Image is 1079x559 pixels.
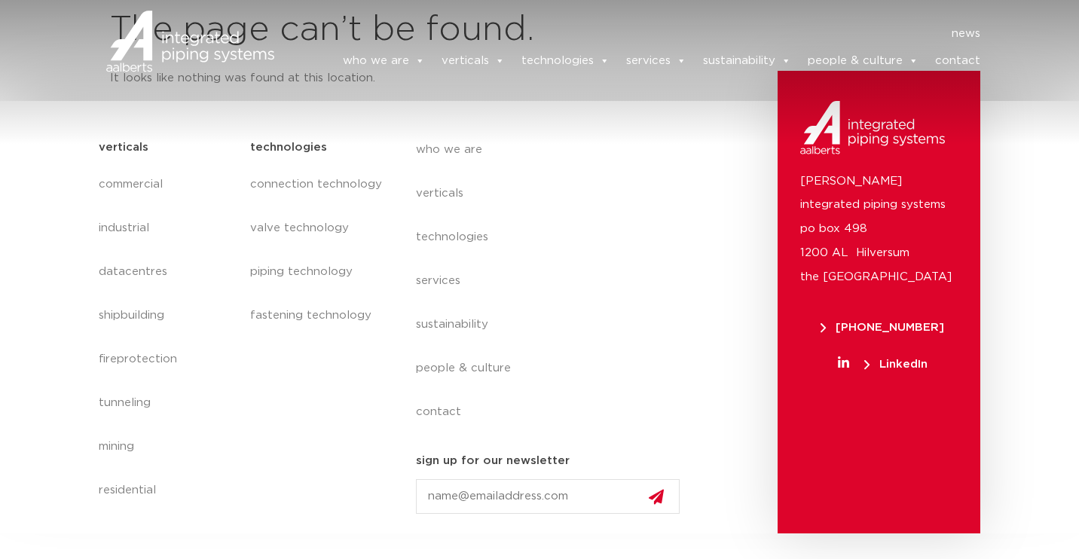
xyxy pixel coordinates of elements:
[250,206,386,250] a: valve technology
[800,322,965,333] a: [PHONE_NUMBER]
[250,163,386,206] a: connection technology
[800,359,965,370] a: LinkedIn
[250,294,386,338] a: fastening technology
[99,469,235,512] a: residential
[99,136,148,160] h5: verticals
[99,381,235,425] a: tunneling
[416,479,680,514] input: name@emailaddress.com
[99,294,235,338] a: shipbuilding
[99,206,235,250] a: industrial
[343,46,425,76] a: who we are
[99,425,235,469] a: mining
[416,128,692,434] nav: Menu
[416,128,692,172] a: who we are
[250,163,386,338] nav: Menu
[935,46,980,76] a: contact
[416,390,692,434] a: contact
[821,322,944,333] span: [PHONE_NUMBER]
[649,489,664,505] img: send.svg
[416,347,692,390] a: people & culture
[416,215,692,259] a: technologies
[808,46,919,76] a: people & culture
[952,22,980,46] a: news
[99,163,235,512] nav: Menu
[626,46,686,76] a: services
[416,449,570,473] h5: sign up for our newsletter
[250,250,386,294] a: piping technology
[416,172,692,215] a: verticals
[416,259,692,303] a: services
[250,136,327,160] h5: technologies
[442,46,505,76] a: verticals
[296,22,980,46] nav: Menu
[416,303,692,347] a: sustainability
[521,46,610,76] a: technologies
[99,163,235,206] a: commercial
[703,46,791,76] a: sustainability
[99,250,235,294] a: datacentres
[864,359,928,370] span: LinkedIn
[99,338,235,381] a: fireprotection
[800,170,958,290] p: [PERSON_NAME] integrated piping systems po box 498 1200 AL Hilversum the [GEOGRAPHIC_DATA]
